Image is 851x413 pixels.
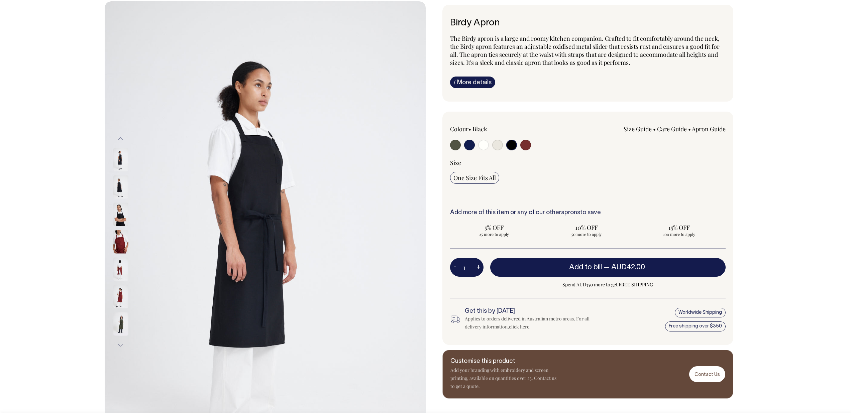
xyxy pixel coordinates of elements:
span: AUD42.00 [611,264,645,271]
input: One Size Fits All [450,172,499,184]
button: Add to bill —AUD42.00 [490,258,726,277]
button: + [473,261,484,274]
a: iMore details [450,77,495,88]
img: Birdy Apron [113,285,128,308]
div: Size [450,159,726,167]
input: 5% OFF 25 more to apply [450,222,539,239]
a: aprons [561,210,580,216]
span: 15% OFF [638,224,720,232]
input: 15% OFF 100 more to apply [635,222,724,239]
span: The Birdy apron is a large and roomy kitchen companion. Crafted to fit comfortably around the nec... [450,34,720,66]
a: Care Guide [657,125,687,133]
h6: Birdy Apron [450,18,726,28]
img: burgundy [113,258,128,281]
input: 10% OFF 50 more to apply [542,222,631,239]
p: Add your branding with embroidery and screen printing, available on quantities over 25. Contact u... [450,366,557,390]
span: 5% OFF [453,224,535,232]
h6: Get this by [DATE] [465,308,601,315]
span: • [468,125,471,133]
h6: Add more of this item or any of our other to save [450,210,726,216]
span: 100 more to apply [638,232,720,237]
span: Spend AUD350 more to get FREE SHIPPING [490,281,726,289]
a: click here [509,323,529,330]
button: - [450,261,459,274]
button: Next [116,338,126,353]
span: 50 more to apply [546,232,628,237]
a: Apron Guide [692,125,726,133]
img: olive [113,312,128,336]
h6: Customise this product [450,358,557,365]
label: Black [472,125,487,133]
a: Contact Us [689,366,725,382]
span: Add to bill [569,264,602,271]
button: Previous [116,131,126,146]
span: • [688,125,691,133]
span: One Size Fits All [453,174,496,182]
span: • [653,125,656,133]
div: Applies to orders delivered in Australian metro areas. For all delivery information, . [465,315,601,331]
span: 10% OFF [546,224,628,232]
img: black [113,148,128,171]
img: black [113,203,128,226]
span: 25 more to apply [453,232,535,237]
span: i [454,79,455,86]
img: burgundy [113,230,128,254]
a: Size Guide [624,125,652,133]
span: — [604,264,647,271]
img: black [113,175,128,199]
div: Colour [450,125,560,133]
